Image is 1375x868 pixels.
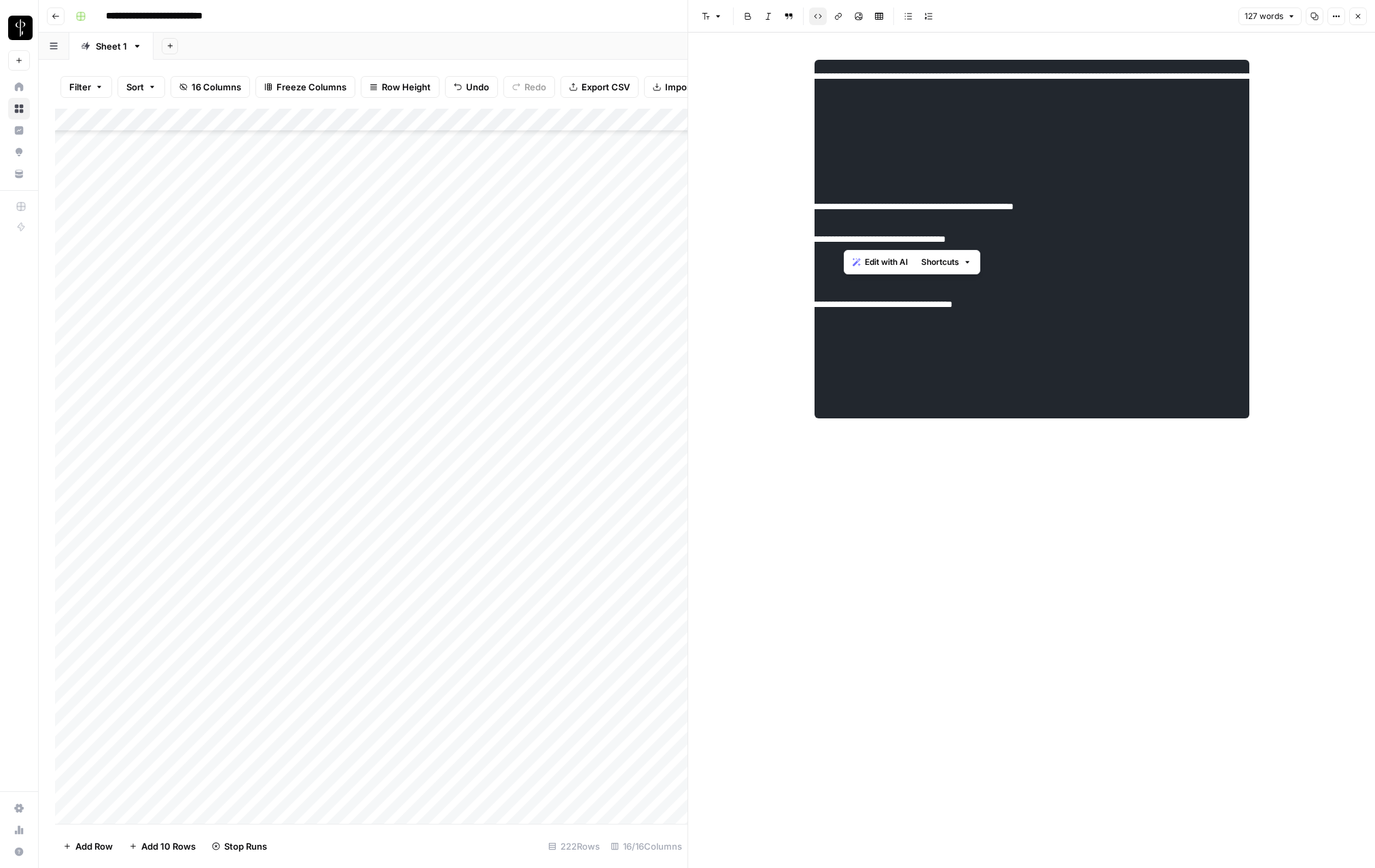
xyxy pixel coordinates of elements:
[865,256,908,268] span: Edit with AI
[8,76,30,98] a: Home
[8,797,30,819] a: Settings
[8,16,33,40] img: LP Production Workloads Logo
[96,39,127,53] div: Sheet 1
[55,835,121,857] button: Add Row
[171,76,250,98] button: 16 Columns
[543,835,605,857] div: 222 Rows
[69,33,154,60] a: Sheet 1
[8,819,30,841] a: Usage
[141,839,196,853] span: Add 10 Rows
[69,80,91,94] span: Filter
[121,835,204,857] button: Add 10 Rows
[224,839,267,853] span: Stop Runs
[8,120,30,141] a: Insights
[192,80,241,94] span: 16 Columns
[466,80,489,94] span: Undo
[1238,7,1302,25] button: 127 words
[582,80,630,94] span: Export CSV
[8,141,30,163] a: Opportunities
[8,841,30,863] button: Help + Support
[847,253,913,271] button: Edit with AI
[276,80,346,94] span: Freeze Columns
[916,253,977,271] button: Shortcuts
[8,98,30,120] a: Browse
[524,80,546,94] span: Redo
[361,76,440,98] button: Row Height
[921,256,959,268] span: Shortcuts
[1245,10,1283,22] span: 127 words
[382,80,431,94] span: Row Height
[75,839,113,853] span: Add Row
[503,76,555,98] button: Redo
[605,835,687,857] div: 16/16 Columns
[8,11,30,45] button: Workspace: LP Production Workloads
[644,76,723,98] button: Import CSV
[665,80,714,94] span: Import CSV
[60,76,112,98] button: Filter
[255,76,355,98] button: Freeze Columns
[204,835,275,857] button: Stop Runs
[560,76,639,98] button: Export CSV
[126,80,144,94] span: Sort
[118,76,165,98] button: Sort
[445,76,498,98] button: Undo
[8,163,30,185] a: Your Data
